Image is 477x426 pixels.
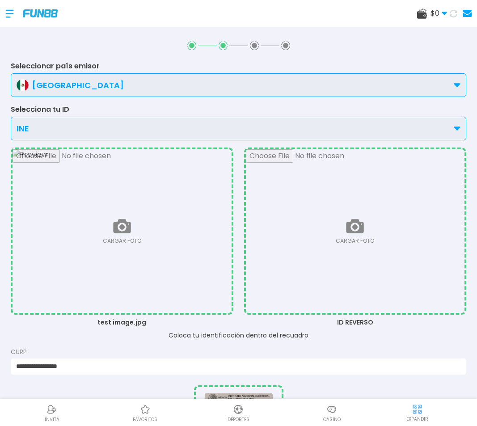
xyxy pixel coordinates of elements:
[228,416,249,423] p: Deportes
[140,404,151,415] img: Casino Favoritos
[13,318,232,327] p: test image.jpg
[17,122,29,135] p: INE
[11,61,466,72] p: Seleccionar país emisor
[412,404,423,415] img: hide
[99,403,192,423] a: Casino FavoritosCasino Favoritosfavoritos
[11,347,466,357] label: CURP
[192,403,285,423] a: DeportesDeportesDeportes
[32,79,124,91] p: [GEOGRAPHIC_DATA]
[431,8,447,19] span: $ 0
[46,404,57,415] img: Referral
[5,403,99,423] a: ReferralReferralINVITA
[246,318,465,327] p: ID REVERSO
[323,416,341,423] p: Casino
[326,404,337,415] img: Casino
[233,404,244,415] img: Deportes
[23,9,58,17] img: Company Logo
[11,331,466,340] p: Coloca tu identificación dentro del recuadro
[11,104,466,115] p: Selecciona tu ID
[45,416,59,423] p: INVITA
[406,416,428,422] p: EXPANDIR
[17,79,29,91] img: MÉXICO
[285,403,379,423] a: CasinoCasinoCasino
[133,416,157,423] p: favoritos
